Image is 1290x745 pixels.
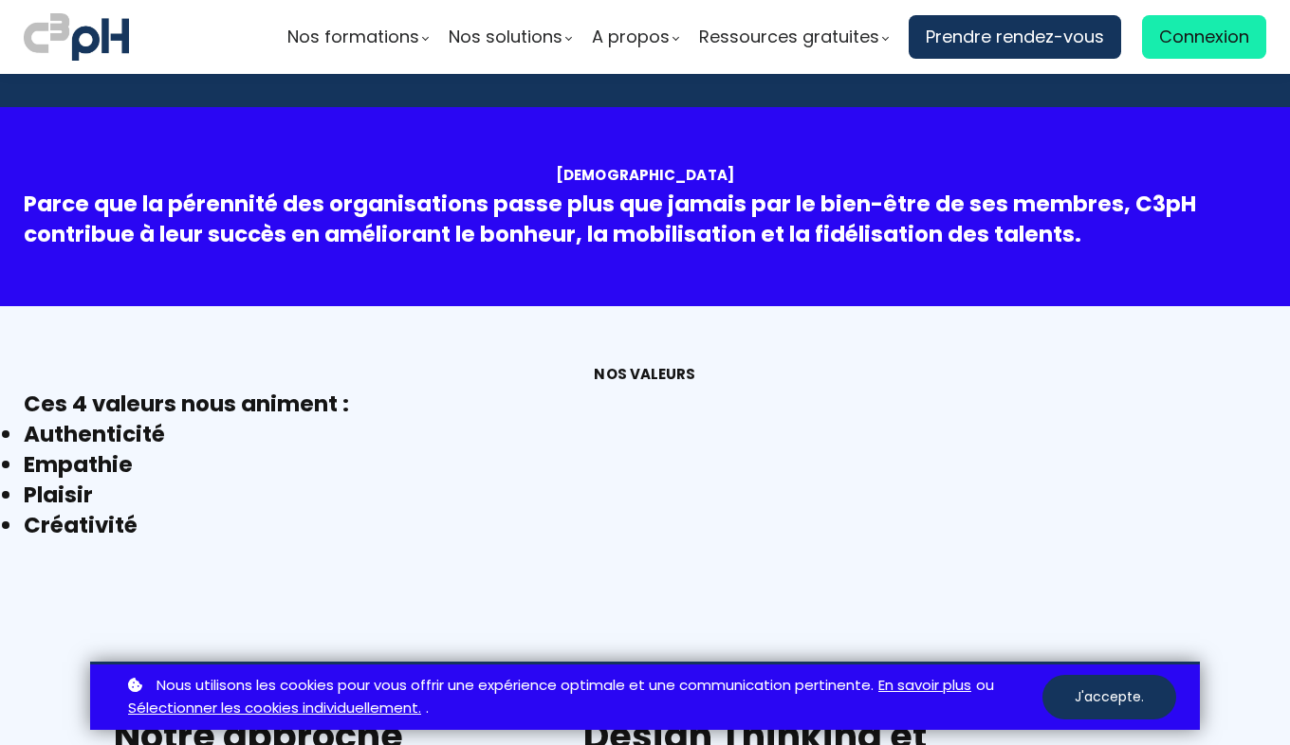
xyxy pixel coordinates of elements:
a: Prendre rendez-vous [909,15,1121,59]
li: Authenticité [24,419,1266,449]
div: Nos valeurs [24,363,1266,385]
span: A propos [592,23,670,51]
div: Ces 4 valeurs nous animent : [24,389,1266,419]
div: [DEMOGRAPHIC_DATA] [24,164,1266,186]
img: logo C3PH [24,9,129,64]
a: Sélectionner les cookies individuellement. [128,697,421,720]
span: Connexion [1159,23,1249,51]
a: En savoir plus [878,674,971,698]
span: Prendre rendez-vous [926,23,1104,51]
span: Nos formations [287,23,419,51]
p: ou . [123,674,1042,721]
button: J'accepte. [1042,675,1176,719]
span: Nos solutions [449,23,562,51]
span: Nous utilisons les cookies pour vous offrir une expérience optimale et une communication pertinente. [157,674,874,698]
a: Connexion [1142,15,1266,59]
li: Plaisir [24,480,1266,510]
div: Parce que la pérennité des organisations passe plus que jamais par le bien-être de ses membres, C... [24,189,1266,249]
li: Créativité [24,510,1266,540]
iframe: chat widget [9,703,203,745]
li: Empathie [24,449,1266,480]
span: Ressources gratuites [699,23,879,51]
